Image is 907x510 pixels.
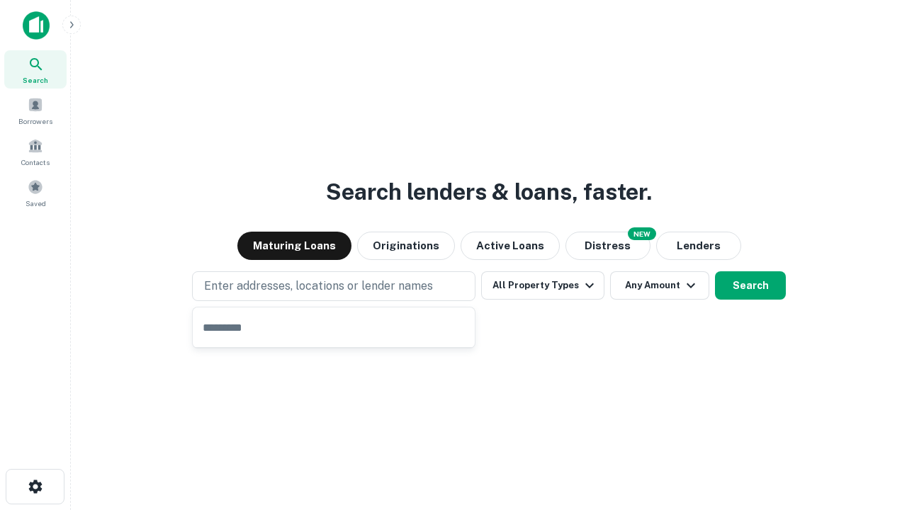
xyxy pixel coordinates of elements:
div: NEW [628,227,656,240]
a: Saved [4,174,67,212]
button: Lenders [656,232,741,260]
a: Search [4,50,67,89]
button: Originations [357,232,455,260]
button: Search distressed loans with lien and other non-mortgage details. [565,232,650,260]
button: Any Amount [610,271,709,300]
button: Active Loans [461,232,560,260]
iframe: Chat Widget [836,397,907,465]
a: Contacts [4,132,67,171]
button: Enter addresses, locations or lender names [192,271,475,301]
span: Contacts [21,157,50,168]
button: All Property Types [481,271,604,300]
span: Search [23,74,48,86]
button: Maturing Loans [237,232,351,260]
span: Saved [26,198,46,209]
button: Search [715,271,786,300]
span: Borrowers [18,115,52,127]
a: Borrowers [4,91,67,130]
p: Enter addresses, locations or lender names [204,278,433,295]
img: capitalize-icon.png [23,11,50,40]
h3: Search lenders & loans, faster. [326,175,652,209]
